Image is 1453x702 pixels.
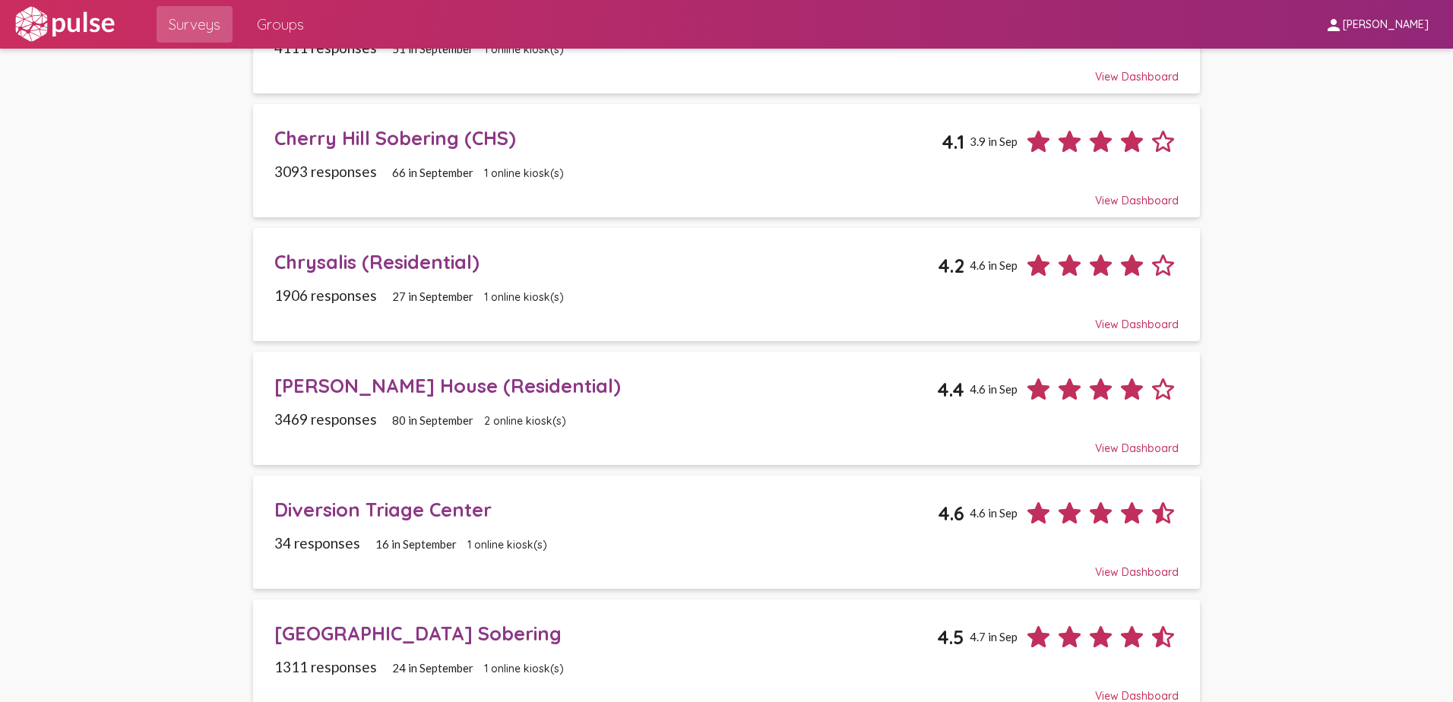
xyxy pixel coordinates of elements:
[274,552,1179,579] div: View Dashboard
[937,378,964,401] span: 4.4
[274,286,377,304] span: 1906 responses
[938,501,964,525] span: 4.6
[942,130,964,153] span: 4.1
[1325,16,1343,34] mat-icon: person
[392,289,473,303] span: 27 in September
[937,625,964,649] span: 4.5
[253,228,1199,341] a: Chrysalis (Residential)4.24.6 in Sep1906 responses27 in September1 online kiosk(s)View Dashboard
[970,630,1018,643] span: 4.7 in Sep
[274,498,939,521] div: Diversion Triage Center
[274,126,942,150] div: Cherry Hill Sobering (CHS)
[274,658,377,675] span: 1311 responses
[484,290,564,304] span: 1 online kiosk(s)
[392,413,473,427] span: 80 in September
[274,250,939,274] div: Chrysalis (Residential)
[274,163,377,180] span: 3093 responses
[157,6,233,43] a: Surveys
[253,476,1199,589] a: Diversion Triage Center4.64.6 in Sep34 responses16 in September1 online kiosk(s)View Dashboard
[274,621,938,645] div: [GEOGRAPHIC_DATA] Sobering
[467,538,547,552] span: 1 online kiosk(s)
[970,258,1018,272] span: 4.6 in Sep
[253,104,1199,217] a: Cherry Hill Sobering (CHS)4.13.9 in Sep3093 responses66 in September1 online kiosk(s)View Dashboard
[274,534,360,552] span: 34 responses
[484,166,564,180] span: 1 online kiosk(s)
[484,414,566,428] span: 2 online kiosk(s)
[274,428,1179,455] div: View Dashboard
[1312,10,1441,38] button: [PERSON_NAME]
[169,11,220,38] span: Surveys
[1343,18,1429,32] span: [PERSON_NAME]
[274,180,1179,207] div: View Dashboard
[257,11,304,38] span: Groups
[245,6,316,43] a: Groups
[253,352,1199,465] a: [PERSON_NAME] House (Residential)4.44.6 in Sep3469 responses80 in September2 online kiosk(s)View ...
[392,166,473,179] span: 66 in September
[274,410,377,428] span: 3469 responses
[484,43,564,56] span: 1 online kiosk(s)
[274,56,1179,84] div: View Dashboard
[12,5,117,43] img: white-logo.svg
[274,374,938,397] div: [PERSON_NAME] House (Residential)
[970,382,1018,396] span: 4.6 in Sep
[970,134,1018,148] span: 3.9 in Sep
[375,537,457,551] span: 16 in September
[392,661,473,675] span: 24 in September
[484,662,564,675] span: 1 online kiosk(s)
[274,304,1179,331] div: View Dashboard
[938,254,964,277] span: 4.2
[970,506,1018,520] span: 4.6 in Sep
